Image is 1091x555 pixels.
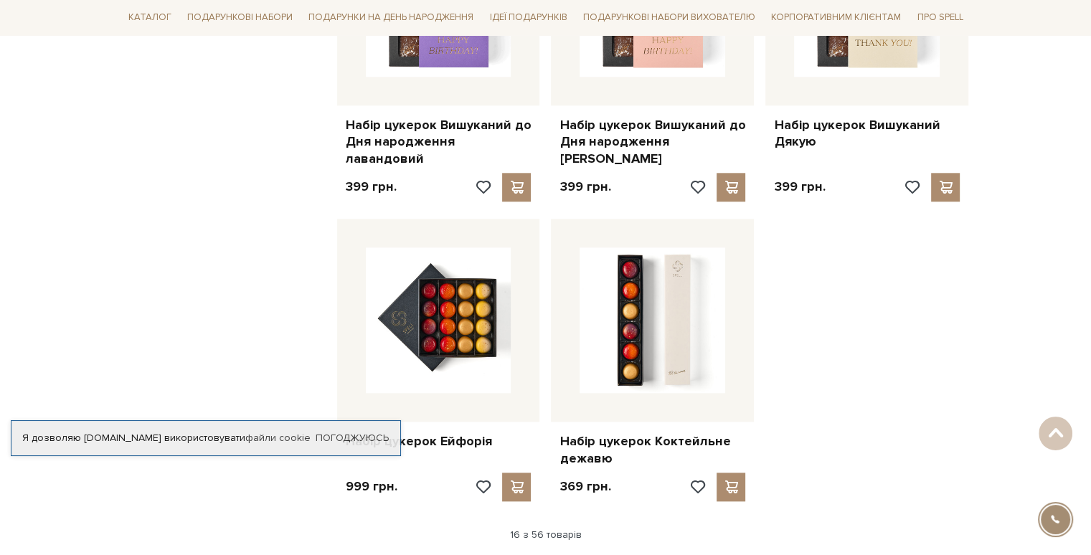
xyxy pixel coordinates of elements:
[765,6,907,30] a: Корпоративним клієнтам
[316,432,389,445] a: Погоджуюсь
[559,478,610,495] p: 369 грн.
[123,7,177,29] a: Каталог
[559,179,610,195] p: 399 грн.
[181,7,298,29] a: Подарункові набори
[303,7,479,29] a: Подарунки на День народження
[346,433,532,450] a: Набір цукерок Ейфорія
[346,179,397,195] p: 399 грн.
[346,117,532,167] a: Набір цукерок Вишуканий до Дня народження лавандовий
[11,432,400,445] div: Я дозволяю [DOMAIN_NAME] використовувати
[245,432,311,444] a: файли cookie
[559,117,745,167] a: Набір цукерок Вишуканий до Дня народження [PERSON_NAME]
[483,7,572,29] a: Ідеї подарунків
[117,528,975,541] div: 16 з 56 товарів
[559,433,745,467] a: Набір цукерок Коктейльне дежавю
[774,117,960,151] a: Набір цукерок Вишуканий Дякую
[346,478,397,495] p: 999 грн.
[911,7,968,29] a: Про Spell
[774,179,825,195] p: 399 грн.
[577,6,761,30] a: Подарункові набори вихователю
